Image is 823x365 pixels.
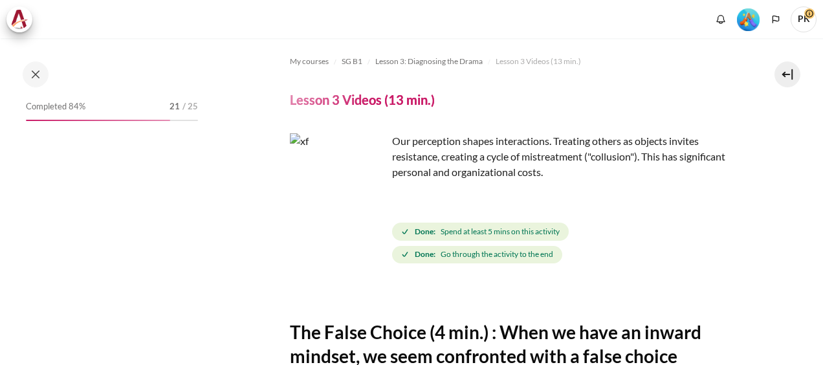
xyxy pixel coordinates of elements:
span: PK [791,6,817,32]
span: 21 [170,100,180,113]
p: Our perception shapes interactions. Treating others as objects invites resistance, creating a cyc... [290,133,731,180]
span: My courses [290,56,329,67]
div: 84% [26,120,170,121]
strong: Done: [415,226,435,238]
span: Go through the activity to the end [441,249,553,260]
span: / 25 [182,100,198,113]
a: Level #5 [732,7,765,31]
img: Architeck [10,10,28,29]
a: Lesson 3: Diagnosing the Drama [375,54,483,69]
a: SG B1 [342,54,362,69]
span: Completed 84% [26,100,85,113]
a: Architeck Architeck [6,6,39,32]
div: Level #5 [737,7,760,31]
h4: Lesson 3 Videos (13 min.) [290,91,435,108]
div: Completion requirements for Lesson 3 Videos (13 min.) [392,220,731,266]
img: Level #5 [737,8,760,31]
a: User menu [791,6,817,32]
span: Lesson 3 Videos (13 min.) [496,56,581,67]
img: xf [290,133,387,230]
span: Lesson 3: Diagnosing the Drama [375,56,483,67]
strong: Done: [415,249,435,260]
button: Languages [766,10,785,29]
a: Lesson 3 Videos (13 min.) [496,54,581,69]
div: Show notification window with no new notifications [711,10,730,29]
nav: Navigation bar [290,51,731,72]
span: SG B1 [342,56,362,67]
span: Spend at least 5 mins on this activity [441,226,560,238]
a: My courses [290,54,329,69]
